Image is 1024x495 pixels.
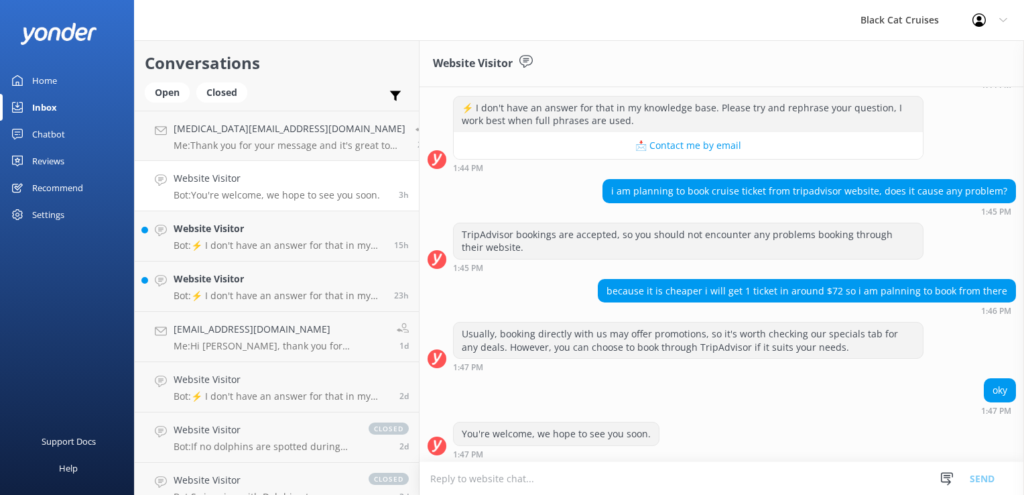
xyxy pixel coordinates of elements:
div: Aug 23 2025 01:45pm (UTC +12:00) Pacific/Auckland [453,263,923,272]
h4: Website Visitor [174,423,355,437]
div: Closed [196,82,247,103]
p: Me: Hi [PERSON_NAME], thank you for enquiring. The adult for children's prices fare is available ... [174,340,387,352]
button: 📩 Contact me by email [454,132,923,159]
div: TripAdvisor bookings are accepted, so you should not encounter any problems booking through their... [454,223,923,259]
div: Help [59,455,78,482]
strong: 1:46 PM [981,307,1011,315]
span: Aug 22 2025 12:15pm (UTC +12:00) Pacific/Auckland [399,340,409,351]
span: Aug 23 2025 02:46pm (UTC +12:00) Pacific/Auckland [418,139,428,150]
strong: 1:45 PM [453,264,483,272]
span: Aug 23 2025 01:47pm (UTC +12:00) Pacific/Auckland [399,189,409,201]
h4: Website Visitor [174,171,380,186]
a: Website VisitorBot:⚡ I don't have an answer for that in my knowledge base. Please try and rephras... [135,262,419,312]
span: Aug 23 2025 01:05am (UTC +12:00) Pacific/Auckland [394,239,409,251]
p: Bot: ⚡ I don't have an answer for that in my knowledge base. Please try and rephrase your questio... [174,390,389,402]
h2: Conversations [145,50,409,76]
a: [MEDICAL_DATA][EMAIL_ADDRESS][DOMAIN_NAME]Me:Thank you for your message and it's great to hear yo... [135,111,419,161]
div: Recommend [32,174,83,201]
div: Aug 23 2025 01:45pm (UTC +12:00) Pacific/Auckland [602,207,1016,216]
div: You're welcome, we hope to see you soon. [454,423,659,445]
div: i am planning to book cruise ticket from tripadvisor website, does it cause any problem? [603,180,1015,203]
a: Website VisitorBot:You're welcome, we hope to see you soon.3h [135,161,419,211]
a: Website VisitorBot:If no dolphins are spotted during the Swimming with Dolphins tour, you'll rece... [135,412,419,463]
div: Aug 23 2025 01:44pm (UTC +12:00) Pacific/Auckland [453,163,923,172]
div: Usually, booking directly with us may offer promotions, so it's worth checking our specials tab f... [454,323,923,358]
strong: 1:44 PM [453,164,483,172]
strong: 1:47 PM [981,407,1011,415]
a: Website VisitorBot:⚡ I don't have an answer for that in my knowledge base. Please try and rephras... [135,211,419,262]
p: Me: Thank you for your message and it's great to hear you are looking to join us in February. Ple... [174,140,405,152]
h4: Website Visitor [174,372,389,387]
strong: 1:47 PM [453,364,483,372]
p: Bot: ⚡ I don't have an answer for that in my knowledge base. Please try and rephrase your questio... [174,239,384,252]
div: Chatbot [32,121,65,148]
strong: 1:45 PM [981,208,1011,216]
div: oky [984,379,1015,402]
div: because it is cheaper i will get 1 ticket in around $72 so i am palnning to book from there [598,280,1015,302]
span: closed [369,423,409,435]
div: Aug 23 2025 01:47pm (UTC +12:00) Pacific/Auckland [981,406,1016,415]
span: Aug 22 2025 05:33pm (UTC +12:00) Pacific/Auckland [394,290,409,301]
strong: 1:47 PM [453,451,483,459]
h4: Website Visitor [174,221,384,236]
p: Bot: ⚡ I don't have an answer for that in my knowledge base. Please try and rephrase your questio... [174,290,384,302]
h4: Website Visitor [174,272,384,286]
img: yonder-white-logo.png [20,23,97,45]
span: Aug 21 2025 10:30am (UTC +12:00) Pacific/Auckland [399,390,409,402]
h4: [MEDICAL_DATA][EMAIL_ADDRESS][DOMAIN_NAME] [174,121,405,136]
div: Aug 23 2025 01:47pm (UTC +12:00) Pacific/Auckland [453,449,659,459]
a: Closed [196,85,254,99]
p: Bot: You're welcome, we hope to see you soon. [174,189,380,201]
span: Aug 20 2025 10:41pm (UTC +12:00) Pacific/Auckland [399,441,409,452]
p: Bot: If no dolphins are spotted during the Swimming with Dolphins tour, you'll receive a 50% refu... [174,441,355,453]
div: Settings [32,201,64,228]
a: [EMAIL_ADDRESS][DOMAIN_NAME]Me:Hi [PERSON_NAME], thank you for enquiring. The adult for children'... [135,312,419,362]
div: Home [32,67,57,94]
span: closed [369,473,409,485]
div: ⚡ I don't have an answer for that in my knowledge base. Please try and rephrase your question, I ... [454,97,923,132]
a: Website VisitorBot:⚡ I don't have an answer for that in my knowledge base. Please try and rephras... [135,362,419,412]
div: Open [145,82,190,103]
h3: Website Visitor [433,55,513,72]
strong: 1:44 PM [981,81,1011,89]
a: Open [145,85,196,99]
h4: [EMAIL_ADDRESS][DOMAIN_NAME] [174,322,387,337]
div: Aug 23 2025 01:46pm (UTC +12:00) Pacific/Auckland [598,306,1016,315]
div: Aug 23 2025 01:47pm (UTC +12:00) Pacific/Auckland [453,362,923,372]
div: Reviews [32,148,64,174]
h4: Website Visitor [174,473,355,488]
div: Support Docs [42,428,96,455]
div: Inbox [32,94,57,121]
